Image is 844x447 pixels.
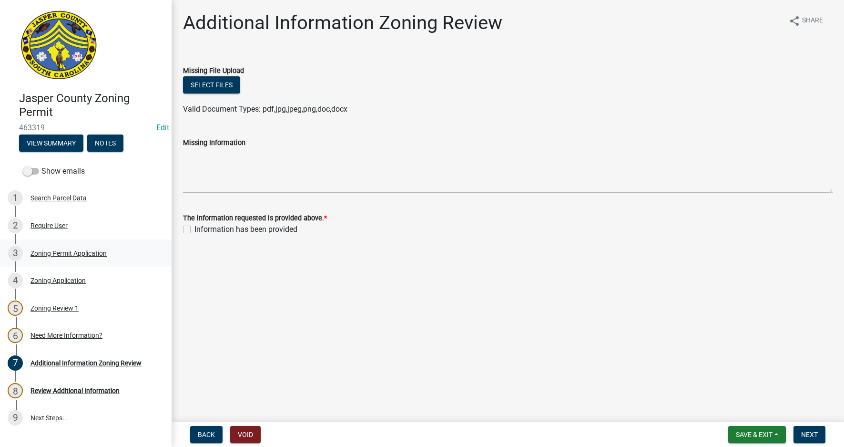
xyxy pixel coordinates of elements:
div: 5 [8,301,23,316]
h1: Additional Information Zoning Review [183,11,502,34]
span: Share [802,15,823,27]
div: Review Additional Information [31,387,120,394]
div: 2 [8,218,23,233]
button: Next [793,426,825,443]
span: Valid Document Types: pdf,jpg,jpeg,png,doc,docx [183,104,347,114]
span: Back [198,431,215,438]
label: The information requested is provided above. [183,215,327,222]
label: Show emails [23,166,85,177]
span: Next [801,431,818,438]
button: Notes [87,135,123,152]
wm-modal-confirm: Edit Application Number [156,123,169,132]
div: 6 [8,328,23,343]
label: Missing Information [183,140,245,146]
div: 1 [8,190,23,206]
label: Information has been provided [194,224,297,235]
div: 8 [8,383,23,398]
i: share [789,15,800,27]
button: View Summary [19,135,83,152]
div: 9 [8,410,23,426]
button: Select files [183,76,240,94]
div: Additional Information Zoning Review [31,360,142,366]
a: Edit [156,123,169,132]
wm-modal-confirm: Summary [19,140,83,147]
div: Zoning Review 1 [31,305,79,312]
button: Back [190,426,223,443]
label: Missing File Upload [183,68,244,74]
div: Require User [31,222,68,229]
div: Zoning Application [31,277,86,284]
div: 4 [8,273,23,288]
span: Save & Exit [736,431,773,438]
button: Void [230,426,261,443]
button: shareShare [781,11,831,30]
div: 7 [8,355,23,371]
span: 463319 [19,123,153,132]
div: 3 [8,246,23,261]
div: Need More Information? [31,332,102,339]
div: Zoning Permit Application [31,250,107,257]
div: Search Parcel Data [31,195,87,201]
img: Jasper County, South Carolina [19,10,99,82]
button: Save & Exit [728,426,786,443]
wm-modal-confirm: Notes [87,140,123,147]
h4: Jasper County Zoning Permit [19,92,164,119]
